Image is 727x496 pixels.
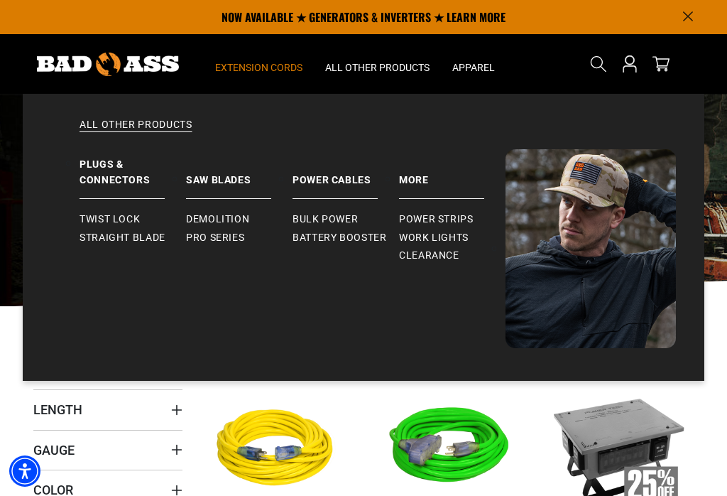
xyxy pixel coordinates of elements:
a: Battery Booster [293,229,399,247]
summary: Gauge [33,430,182,470]
summary: Search [587,53,610,75]
span: Straight Blade [80,232,165,244]
img: Bad Ass Extension Cords [37,53,179,76]
span: Twist Lock [80,213,140,226]
a: Plugs & Connectors [80,149,186,199]
a: Power Strips [399,210,505,229]
a: All Other Products [51,118,676,149]
img: Bad Ass Extension Cords [505,149,676,348]
a: Power Cables [293,149,399,199]
span: Battery Booster [293,232,387,244]
a: Clearance [399,247,505,265]
summary: Apparel [441,34,506,94]
summary: All Other Products [314,34,441,94]
span: Demolition [186,213,249,226]
a: Saw Blades [186,149,293,199]
summary: Length [33,389,182,429]
a: Battery Booster More Power Strips [399,149,505,199]
span: Gauge [33,442,75,458]
span: Apparel [452,61,495,74]
span: Extension Cords [215,61,302,74]
span: Work Lights [399,232,469,244]
span: Pro Series [186,232,244,244]
a: Twist Lock [80,210,186,229]
a: cart [650,55,672,72]
a: Demolition [186,210,293,229]
div: Accessibility Menu [9,455,40,487]
span: All Other Products [325,61,430,74]
a: Bulk Power [293,210,399,229]
span: Bulk Power [293,213,358,226]
span: Clearance [399,249,459,262]
a: Open this option [618,34,641,94]
summary: Extension Cords [204,34,314,94]
a: Straight Blade [80,229,186,247]
span: Power Strips [399,213,474,226]
a: Pro Series [186,229,293,247]
a: Work Lights [399,229,505,247]
span: Length [33,401,82,418]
